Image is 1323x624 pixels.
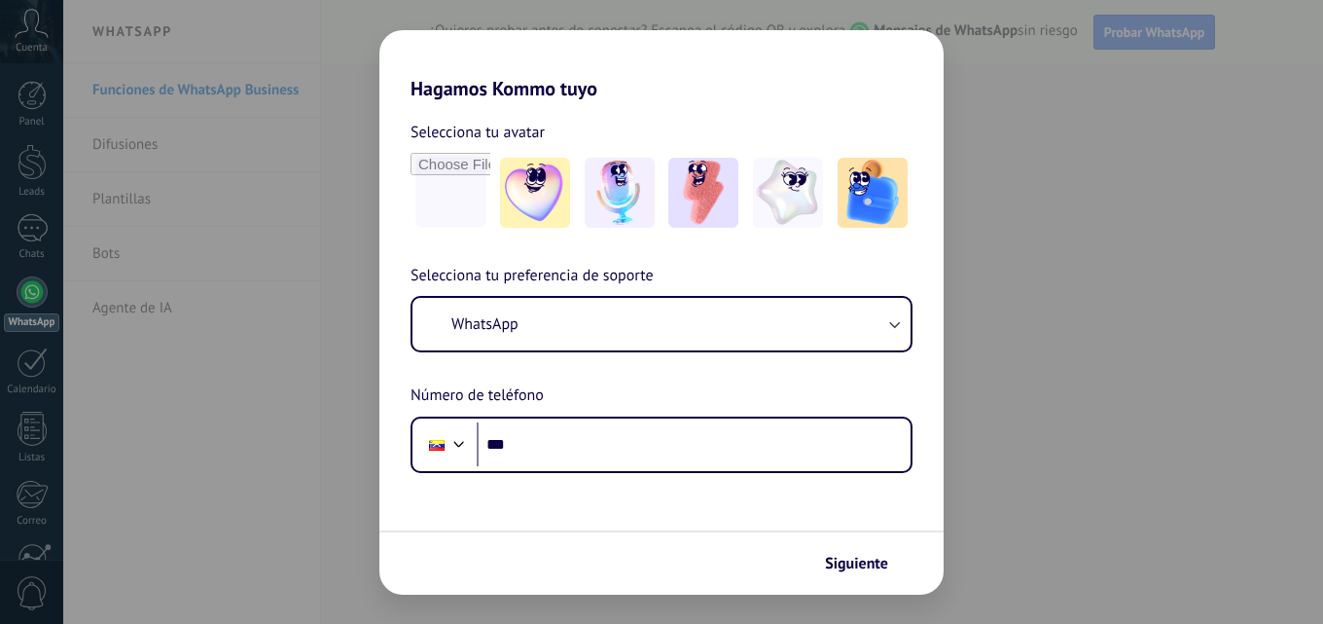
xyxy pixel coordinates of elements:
[451,314,518,334] span: WhatsApp
[412,298,911,350] button: WhatsApp
[825,557,888,570] span: Siguiente
[753,158,823,228] img: -4.jpeg
[411,120,545,145] span: Selecciona tu avatar
[585,158,655,228] img: -2.jpeg
[418,424,455,465] div: Venezuela: + 58
[500,158,570,228] img: -1.jpeg
[411,384,544,409] span: Número de teléfono
[816,547,914,580] button: Siguiente
[838,158,908,228] img: -5.jpeg
[379,30,944,100] h2: Hagamos Kommo tuyo
[411,264,654,289] span: Selecciona tu preferencia de soporte
[668,158,738,228] img: -3.jpeg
